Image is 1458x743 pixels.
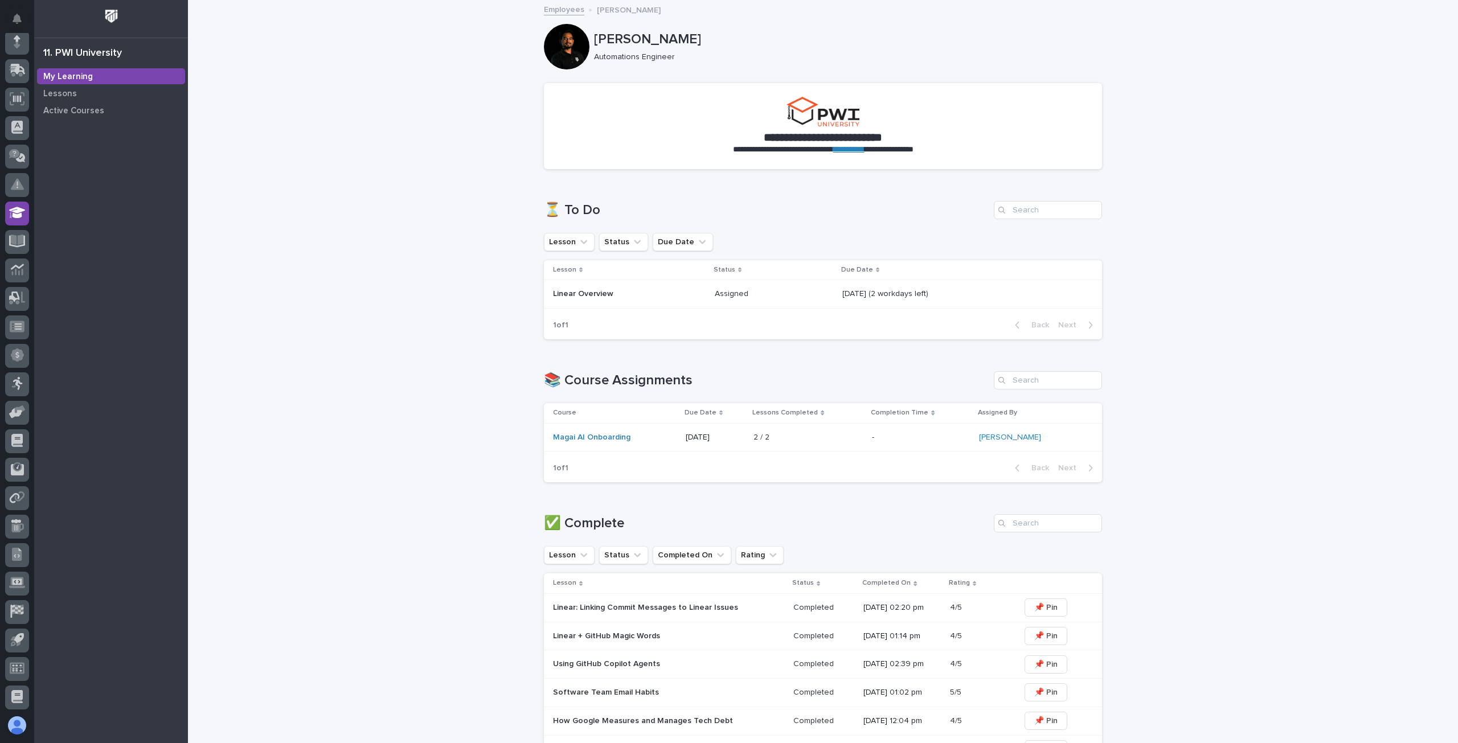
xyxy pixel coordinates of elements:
[1034,687,1058,698] span: 📌 Pin
[862,577,911,589] p: Completed On
[950,601,964,613] p: 4/5
[1025,598,1067,617] button: 📌 Pin
[1034,630,1058,642] span: 📌 Pin
[863,631,941,641] p: [DATE] 01:14 pm
[553,688,752,697] p: Software Team Email Habits
[863,603,941,613] p: [DATE] 02:20 pm
[544,280,1102,309] tr: Linear OverviewAssignedAssigned [DATE] (2 workdays left)[DATE] (2 workdays left)
[994,514,1102,532] input: Search
[949,577,970,589] p: Rating
[871,407,928,419] p: Completion Time
[553,433,630,442] a: Magai AI Onboarding
[793,601,836,613] p: Completed
[594,31,1097,48] p: [PERSON_NAME]
[715,287,751,299] p: Assigned
[950,714,964,726] p: 4/5
[544,2,584,15] a: Employees
[544,515,989,532] h1: ✅ Complete
[544,622,1102,650] tr: Linear + GitHub Magic WordsCompletedCompleted [DATE] 01:14 pm4/54/5 📌 Pin
[101,6,122,27] img: Workspace Logo
[1025,627,1067,645] button: 📌 Pin
[979,433,1041,442] a: [PERSON_NAME]
[594,52,1093,62] p: Automations Engineer
[43,72,93,82] p: My Learning
[1025,712,1067,730] button: 📌 Pin
[1025,683,1067,701] button: 📌 Pin
[1034,715,1058,726] span: 📌 Pin
[653,233,713,251] button: Due Date
[553,289,706,299] p: Linear Overview
[553,659,752,669] p: Using GitHub Copilot Agents
[544,593,1102,622] tr: Linear: Linking Commit Messages to Linear IssuesCompletedCompleted [DATE] 02:20 pm4/54/5 📌 Pin
[1058,464,1083,472] span: Next
[553,603,752,613] p: Linear: Linking Commit Messages to Linear Issues
[994,201,1102,219] input: Search
[752,407,818,419] p: Lessons Completed
[787,97,859,126] img: pwi-university-small.png
[793,629,836,641] p: Completed
[686,433,744,442] p: [DATE]
[43,47,122,60] div: 11. PWI University
[544,650,1102,679] tr: Using GitHub Copilot AgentsCompletedCompleted [DATE] 02:39 pm4/54/5 📌 Pin
[1034,602,1058,613] span: 📌 Pin
[753,430,772,442] p: 2 / 2
[950,629,964,641] p: 4/5
[544,202,989,219] h1: ⏳ To Do
[841,264,873,276] p: Due Date
[544,311,578,339] p: 1 of 1
[1025,321,1049,329] span: Back
[793,685,836,697] p: Completed
[1054,320,1102,330] button: Next
[685,407,716,419] p: Due Date
[1034,659,1058,670] span: 📌 Pin
[553,716,752,726] p: How Google Measures and Manages Tech Debt
[599,233,648,251] button: Status
[544,423,1102,451] tr: Magai AI Onboarding [DATE]2 / 22 / 2 -- [PERSON_NAME]
[553,577,576,589] p: Lesson
[544,233,595,251] button: Lesson
[544,454,578,482] p: 1 of 1
[978,407,1017,419] p: Assigned By
[597,3,661,15] p: [PERSON_NAME]
[1006,320,1054,330] button: Back
[792,577,814,589] p: Status
[599,546,648,564] button: Status
[14,14,29,32] div: Notifications
[43,89,77,99] p: Lessons
[553,631,752,641] p: Linear + GitHub Magic Words
[5,7,29,31] button: Notifications
[43,106,104,116] p: Active Courses
[950,685,964,697] p: 5/5
[544,679,1102,707] tr: Software Team Email HabitsCompletedCompleted [DATE] 01:02 pm5/55/5 📌 Pin
[863,716,941,726] p: [DATE] 12:04 pm
[544,707,1102,735] tr: How Google Measures and Manages Tech DebtCompletedCompleted [DATE] 12:04 pm4/54/5 📌 Pin
[950,657,964,669] p: 4/5
[1025,464,1049,472] span: Back
[544,546,595,564] button: Lesson
[863,659,941,669] p: [DATE] 02:39 pm
[872,430,877,442] p: -
[553,407,576,419] p: Course
[553,264,576,276] p: Lesson
[34,102,188,119] a: Active Courses
[994,371,1102,389] input: Search
[653,546,731,564] button: Completed On
[1025,655,1067,674] button: 📌 Pin
[863,688,941,697] p: [DATE] 01:02 pm
[34,85,188,102] a: Lessons
[5,713,29,737] button: users-avatar
[34,68,188,85] a: My Learning
[544,372,989,389] h1: 📚 Course Assignments
[793,714,836,726] p: Completed
[793,657,836,669] p: Completed
[1054,463,1102,473] button: Next
[842,287,931,299] p: [DATE] (2 workdays left)
[1006,463,1054,473] button: Back
[1058,321,1083,329] span: Next
[736,546,784,564] button: Rating
[714,264,735,276] p: Status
